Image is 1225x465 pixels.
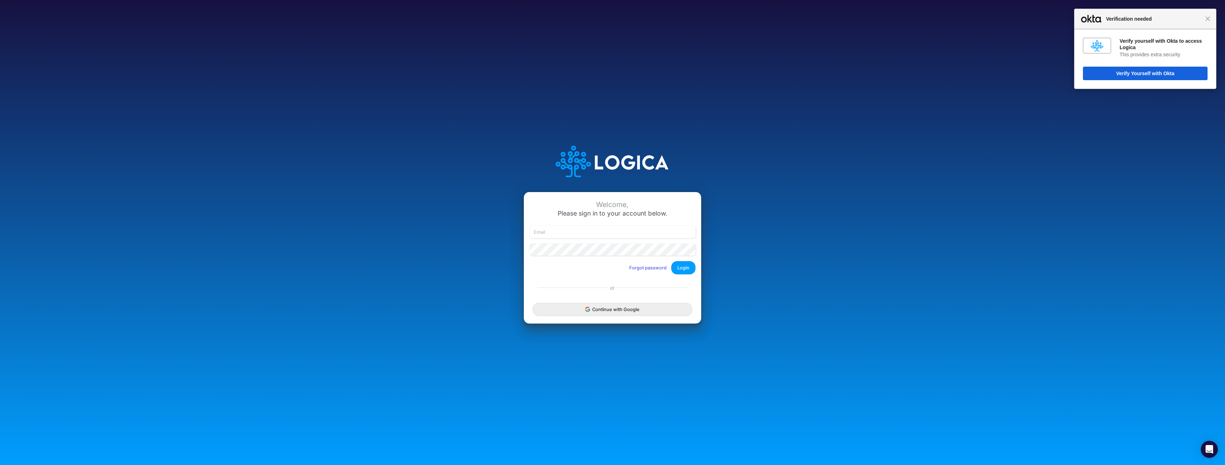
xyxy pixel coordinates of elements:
[1201,441,1218,458] div: Open Intercom Messenger
[671,261,695,274] button: Login
[625,262,671,274] button: Forgot password
[533,303,692,316] button: Continue with Google
[1120,38,1208,51] div: Verify yourself with Okta to access Logica
[1120,51,1208,58] div: This provides extra security
[1083,67,1208,80] button: Verify Yourself with Okta
[530,201,695,209] div: Welcome,
[1091,40,1103,52] img: fs010y5i60s2y8B8v0x8
[1205,16,1210,21] span: Close
[558,210,667,217] span: Please sign in to your account below.
[1102,15,1205,23] span: Verification needed
[530,226,695,238] input: Email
